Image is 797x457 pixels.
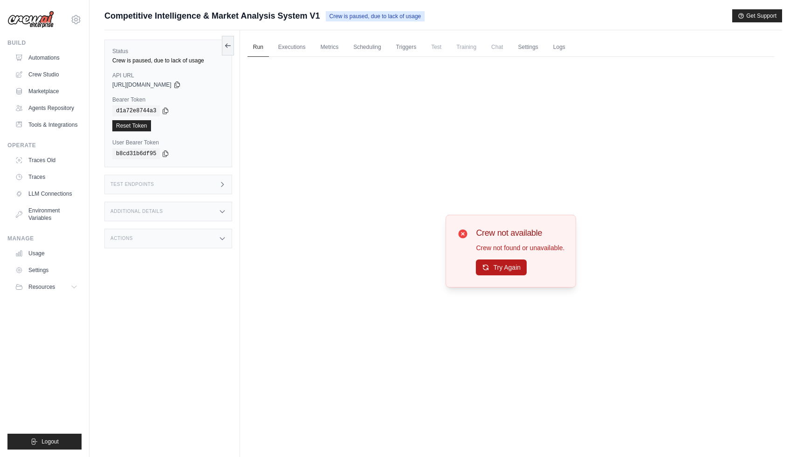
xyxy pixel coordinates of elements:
a: LLM Connections [11,186,82,201]
code: b8cd31b6df95 [112,148,160,159]
a: Run [247,38,269,57]
a: Tools & Integrations [11,117,82,132]
a: Scheduling [348,38,386,57]
a: Agents Repository [11,101,82,116]
a: Settings [512,38,543,57]
h3: Additional Details [110,209,163,214]
h3: Crew not available [476,226,564,239]
a: Automations [11,50,82,65]
label: User Bearer Token [112,139,224,146]
div: Manage [7,235,82,242]
button: Resources [11,280,82,294]
label: Status [112,48,224,55]
span: Test [426,38,447,56]
a: Traces [11,170,82,184]
a: Executions [273,38,311,57]
button: Try Again [476,259,527,275]
a: Traces Old [11,153,82,168]
label: API URL [112,72,224,79]
h3: Actions [110,236,133,241]
a: Triggers [391,38,422,57]
span: Chat is not available until the deployment is complete [486,38,508,56]
span: Resources [28,283,55,291]
span: Training is not available until the deployment is complete [451,38,482,56]
span: [URL][DOMAIN_NAME] [112,81,172,89]
button: Logout [7,434,82,450]
a: Usage [11,246,82,261]
a: Metrics [315,38,344,57]
label: Bearer Token [112,96,224,103]
a: Environment Variables [11,203,82,225]
span: Logout [41,438,59,445]
a: Logs [548,38,571,57]
div: Operate [7,142,82,149]
a: Settings [11,263,82,278]
a: Marketplace [11,84,82,99]
div: Build [7,39,82,47]
h3: Test Endpoints [110,182,154,187]
a: Crew Studio [11,67,82,82]
a: Reset Token [112,120,151,131]
p: Crew not found or unavailable. [476,243,564,252]
span: Competitive Intelligence & Market Analysis System V1 [104,9,320,22]
div: Crew is paused, due to lack of usage [112,57,224,64]
img: Logo [7,11,54,28]
code: d1a72e8744a3 [112,105,160,116]
span: Crew is paused, due to lack of usage [326,11,425,21]
button: Get Support [732,9,782,22]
